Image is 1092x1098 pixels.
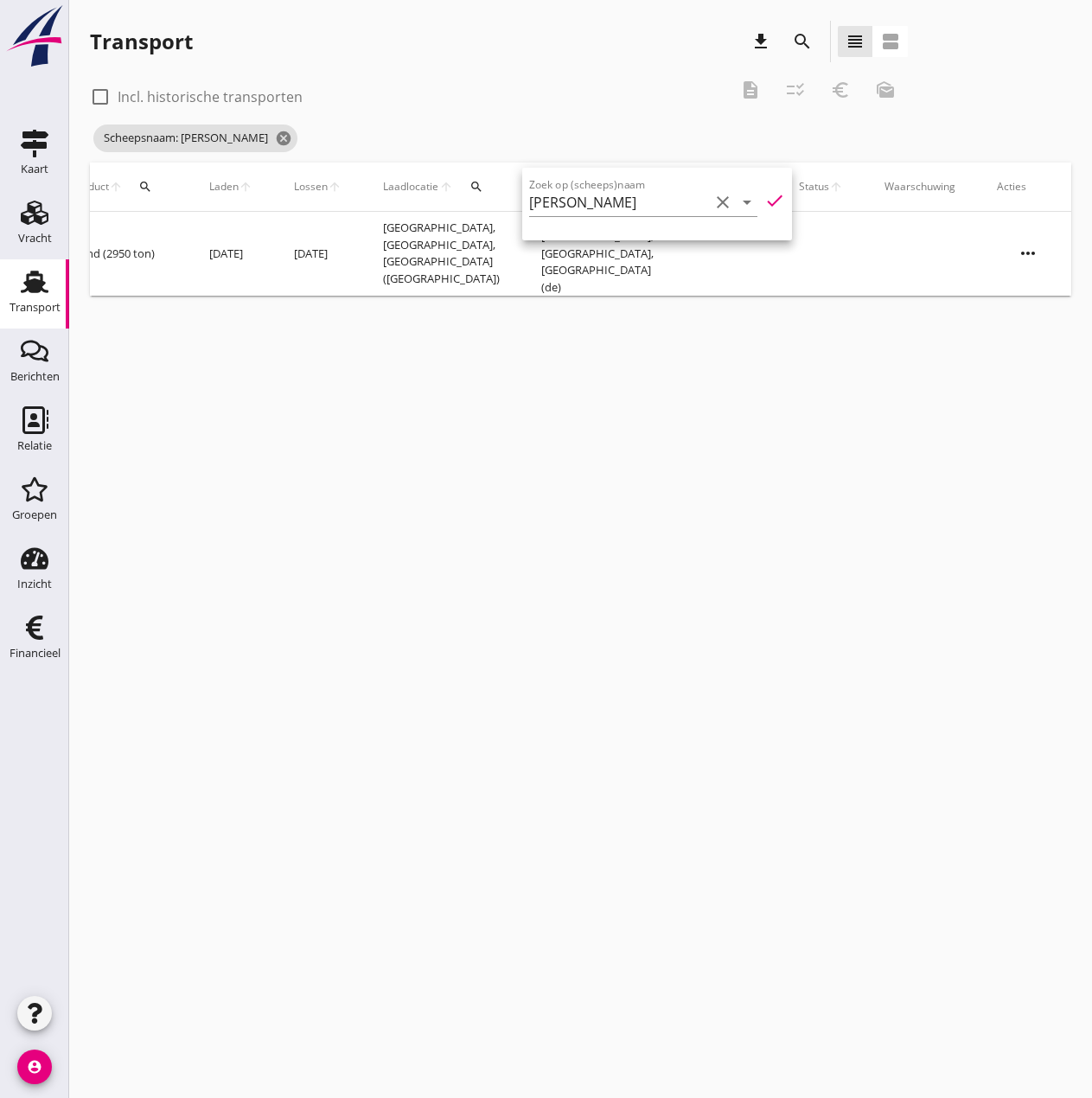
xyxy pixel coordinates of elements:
div: Vracht [18,233,52,244]
div: Waarschuwing [884,179,955,195]
span: Laadlocatie [383,179,439,195]
td: Wesel, [GEOGRAPHIC_DATA], [GEOGRAPHIC_DATA], [GEOGRAPHIC_DATA] (de) [520,212,674,297]
td: [GEOGRAPHIC_DATA], [GEOGRAPHIC_DATA], [GEOGRAPHIC_DATA] ([GEOGRAPHIC_DATA]) [362,212,520,297]
div: Groepen [12,509,57,520]
div: Transport [10,302,61,313]
i: arrow_upward [109,180,123,194]
div: Berichten [10,371,60,382]
i: arrow_upward [328,180,342,194]
i: search [469,180,483,194]
span: Laden [209,179,239,195]
input: Zoek op (scheeps)naam [529,188,709,216]
span: Lossen [294,179,328,195]
i: cancel [275,130,292,147]
td: Grind (2950 ton) [51,212,188,297]
i: view_headline [845,31,865,52]
div: Transport [90,28,193,55]
i: account_circle [17,1050,52,1084]
i: arrow_upward [439,180,454,194]
i: arrow_upward [239,180,252,194]
div: Financieel [10,648,61,659]
div: Acties [997,179,1059,195]
td: [DATE] [188,212,273,297]
td: [DATE] [273,212,362,297]
label: Incl. historische transporten [118,88,303,105]
i: search [792,31,813,52]
i: more_horiz [1004,229,1052,278]
i: view_agenda [880,31,901,52]
i: clear [712,192,733,213]
div: Relatie [17,440,52,451]
i: arrow_upward [829,180,843,194]
div: Inzicht [17,578,52,590]
span: Product [72,179,109,195]
div: Kaart [21,163,48,175]
span: Status [799,179,829,195]
i: search [138,180,152,194]
i: arrow_drop_down [737,192,757,213]
i: check [764,190,785,211]
img: logo-small.a267ee39.svg [3,4,66,68]
i: download [750,31,771,52]
span: Scheepsnaam: [PERSON_NAME] [93,124,297,152]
